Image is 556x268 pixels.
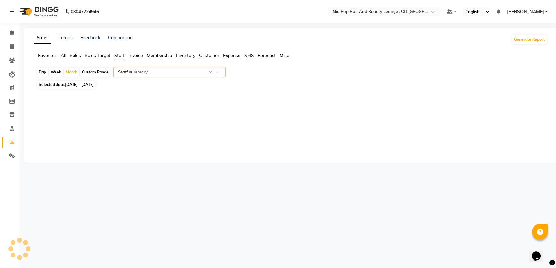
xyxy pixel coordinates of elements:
b: 08047224946 [71,3,99,21]
img: logo [16,3,60,21]
span: Invoice [128,53,143,58]
span: Membership [147,53,172,58]
a: Trends [59,35,73,40]
a: Sales [34,32,51,44]
div: Week [49,68,63,77]
div: Day [37,68,48,77]
span: All [61,53,66,58]
div: Custom Range [80,68,110,77]
span: SMS [244,53,254,58]
span: Customer [199,53,219,58]
button: Generate Report [512,35,547,44]
div: Month [64,68,79,77]
span: Forecast [258,53,276,58]
span: Favorites [38,53,57,58]
span: [DATE] - [DATE] [65,82,94,87]
span: Selected date: [37,81,95,89]
a: Feedback [80,35,100,40]
a: Comparison [108,35,133,40]
span: Expense [223,53,240,58]
span: Misc [280,53,289,58]
span: Sales [70,53,81,58]
span: [PERSON_NAME] [507,8,544,15]
span: Staff [114,53,125,58]
span: Inventory [176,53,195,58]
span: Clear all [209,69,214,76]
span: Sales Target [85,53,110,58]
iframe: chat widget [529,242,550,262]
